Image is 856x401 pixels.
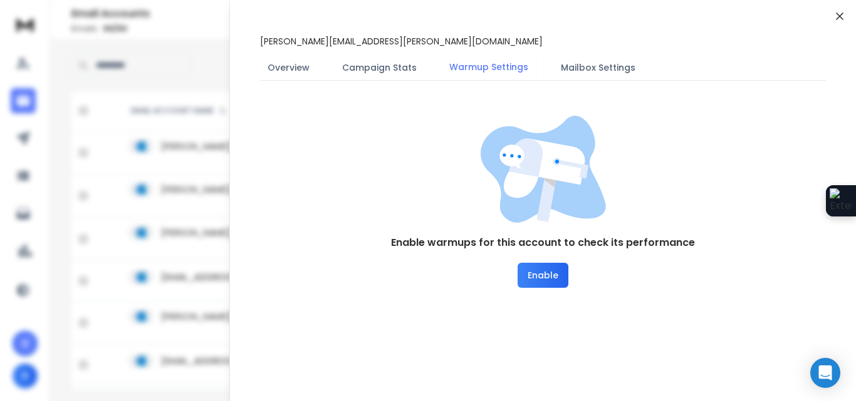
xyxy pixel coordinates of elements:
[830,188,852,213] img: Extension Icon
[260,54,317,81] button: Overview
[553,54,643,81] button: Mailbox Settings
[335,54,424,81] button: Campaign Stats
[481,116,606,223] img: image
[518,263,568,288] button: Enable
[442,53,536,82] button: Warmup Settings
[260,35,543,48] p: [PERSON_NAME][EMAIL_ADDRESS][PERSON_NAME][DOMAIN_NAME]
[391,235,695,250] h1: Enable warmups for this account to check its performance
[810,358,840,388] div: Open Intercom Messenger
